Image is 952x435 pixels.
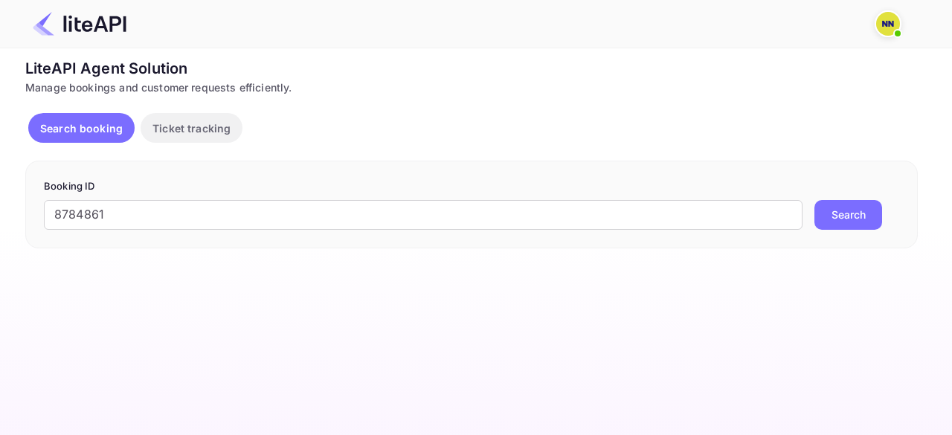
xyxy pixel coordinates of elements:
img: LiteAPI Logo [33,12,126,36]
img: N/A N/A [876,12,900,36]
p: Ticket tracking [152,120,231,136]
div: LiteAPI Agent Solution [25,57,918,80]
div: Manage bookings and customer requests efficiently. [25,80,918,95]
p: Search booking [40,120,123,136]
input: Enter Booking ID (e.g., 63782194) [44,200,803,230]
p: Booking ID [44,179,899,194]
button: Search [814,200,882,230]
